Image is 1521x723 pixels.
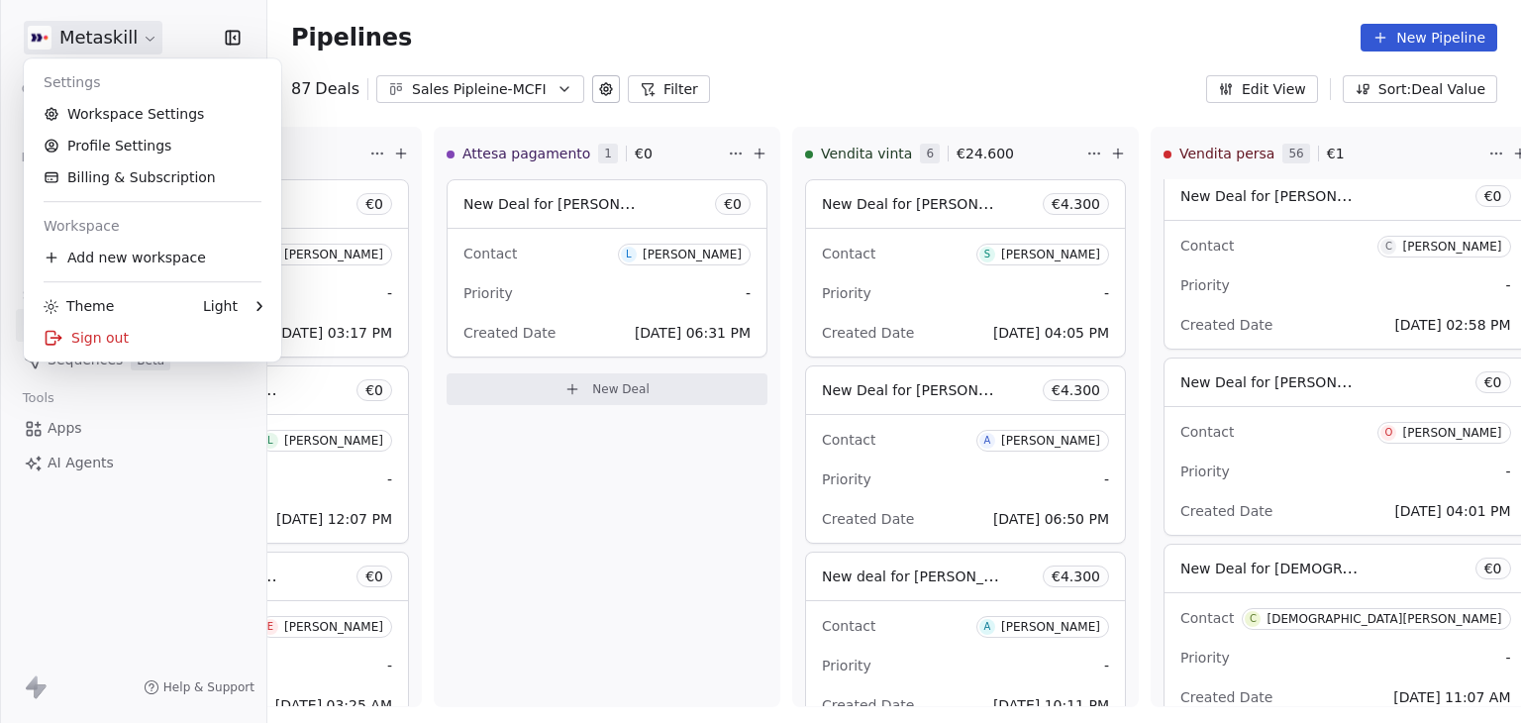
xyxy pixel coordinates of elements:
[32,66,273,98] div: Settings
[44,296,114,316] div: Theme
[32,242,273,273] div: Add new workspace
[203,296,238,316] div: Light
[32,98,273,130] a: Workspace Settings
[32,161,273,193] a: Billing & Subscription
[32,130,273,161] a: Profile Settings
[32,322,273,354] div: Sign out
[32,210,273,242] div: Workspace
